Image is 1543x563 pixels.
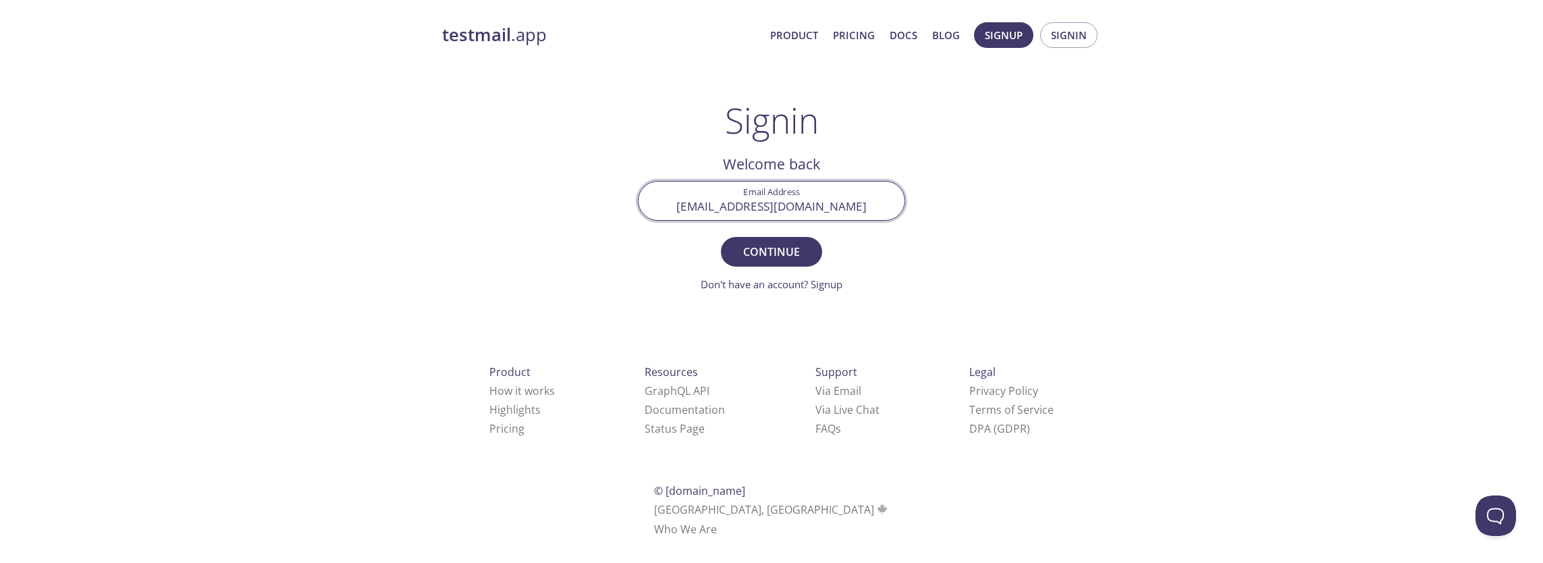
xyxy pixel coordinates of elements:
[736,242,807,261] span: Continue
[770,26,818,44] a: Product
[442,23,511,47] strong: testmail
[654,502,890,517] span: [GEOGRAPHIC_DATA], [GEOGRAPHIC_DATA]
[701,277,842,291] a: Don't have an account? Signup
[489,421,524,436] a: Pricing
[645,421,705,436] a: Status Page
[815,365,857,379] span: Support
[1051,26,1087,44] span: Signin
[489,402,541,417] a: Highlights
[442,24,759,47] a: testmail.app
[645,365,698,379] span: Resources
[1476,495,1516,536] iframe: Help Scout Beacon - Open
[985,26,1023,44] span: Signup
[969,383,1038,398] a: Privacy Policy
[489,383,555,398] a: How it works
[969,421,1030,436] a: DPA (GDPR)
[645,383,709,398] a: GraphQL API
[833,26,875,44] a: Pricing
[932,26,960,44] a: Blog
[721,237,822,267] button: Continue
[815,402,879,417] a: Via Live Chat
[969,365,996,379] span: Legal
[645,402,725,417] a: Documentation
[969,402,1054,417] a: Terms of Service
[725,100,819,140] h1: Signin
[836,421,841,436] span: s
[638,153,905,176] h2: Welcome back
[890,26,917,44] a: Docs
[974,22,1033,48] button: Signup
[654,522,717,537] a: Who We Are
[815,383,861,398] a: Via Email
[1040,22,1098,48] button: Signin
[815,421,841,436] a: FAQ
[654,483,745,498] span: © [DOMAIN_NAME]
[489,365,531,379] span: Product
